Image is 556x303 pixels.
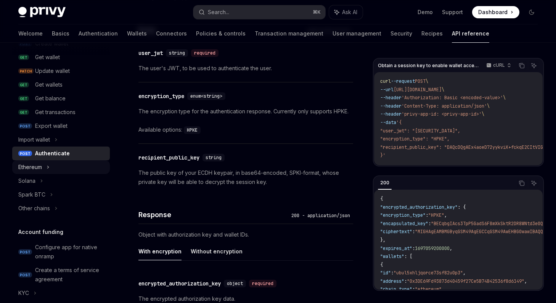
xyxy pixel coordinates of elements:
[524,278,527,284] span: ,
[442,8,463,16] a: Support
[12,119,110,133] a: POSTExport wallet
[380,262,383,268] span: {
[394,270,463,276] span: "ubul5xhljqorce73sf82u0p3"
[402,111,482,117] span: 'privy-app-id: <privy-app-id>'
[391,270,394,276] span: :
[329,5,363,19] button: Ask AI
[18,68,34,74] span: PATCH
[191,242,243,260] button: Without encryption
[380,152,386,158] span: }'
[18,55,29,60] span: GET
[12,263,110,286] a: POSTCreate a terms of service agreement
[482,59,514,72] button: cURL
[138,92,184,100] div: encryption_type
[380,245,412,251] span: "expires_at"
[503,95,506,101] span: \
[412,229,415,235] span: :
[380,111,402,117] span: --header
[18,135,50,144] div: Import wallet
[138,154,199,161] div: recipient_public_key
[138,280,221,287] div: encrypted_authorization_key
[428,212,444,218] span: "HPKE"
[138,242,182,260] button: With encryption
[138,64,353,73] p: The user's JWT, to be used to authenticate the user.
[18,151,32,156] span: POST
[333,24,381,43] a: User management
[138,49,163,57] div: user_jwt
[196,24,246,43] a: Policies & controls
[18,190,45,199] div: Spark BTC
[442,87,444,93] span: \
[18,82,29,88] span: GET
[191,49,219,57] div: required
[380,212,426,218] span: "encryption_type"
[463,270,466,276] span: ,
[12,64,110,78] a: PATCHUpdate wallet
[35,149,70,158] div: Authenticate
[442,286,444,292] span: ,
[18,272,32,278] span: POST
[390,24,412,43] a: Security
[342,8,357,16] span: Ask AI
[380,286,412,292] span: "chain_type"
[12,147,110,160] a: POSTAuthenticate
[380,95,402,101] span: --header
[378,178,392,187] div: 200
[18,249,32,255] span: POST
[380,136,450,142] span: "encryption_type": "HPKE",
[428,221,431,227] span: :
[35,66,70,76] div: Update wallet
[35,53,60,62] div: Get wallet
[313,9,321,15] span: ⌘ K
[525,6,538,18] button: Toggle dark mode
[517,61,527,71] button: Copy the contents from the code block
[18,7,66,18] img: dark logo
[444,212,447,218] span: ,
[380,237,386,243] span: },
[396,119,402,126] span: '{
[380,87,394,93] span: --url
[35,94,66,103] div: Get balance
[18,163,42,172] div: Ethereum
[206,155,222,161] span: string
[208,8,229,17] div: Search...
[35,266,105,284] div: Create a terms of service agreement
[156,24,187,43] a: Connectors
[18,176,35,185] div: Solana
[249,280,276,287] div: required
[127,24,147,43] a: Wallets
[529,61,539,71] button: Ask AI
[487,103,490,109] span: \
[255,24,323,43] a: Transaction management
[380,103,402,109] span: --header
[380,128,460,134] span: "user_jwt": "[SECURITY_DATA]",
[138,125,353,134] div: Available options:
[380,119,396,126] span: --data
[380,270,391,276] span: "id"
[227,280,243,287] span: object
[378,63,479,69] span: Obtain a session key to enable wallet access.
[79,24,118,43] a: Authentication
[138,107,353,116] p: The encryption type for the authentication response. Currently only supports HPKE.
[394,87,442,93] span: [URL][DOMAIN_NAME]
[18,24,43,43] a: Welcome
[190,93,222,99] span: enum<string>
[18,204,50,213] div: Other chains
[35,121,67,131] div: Export wallet
[169,50,185,56] span: string
[458,204,466,210] span: : {
[404,253,412,259] span: : [
[18,227,63,237] h5: Account funding
[412,286,415,292] span: :
[138,230,353,239] p: Object with authorization key and wallet IDs.
[380,229,412,235] span: "ciphertext"
[12,50,110,64] a: GETGet wallet
[18,96,29,102] span: GET
[426,78,428,84] span: \
[380,78,391,84] span: curl
[138,210,288,220] h4: Response
[380,278,404,284] span: "address"
[18,110,29,115] span: GET
[415,78,426,84] span: POST
[415,245,450,251] span: 1697059200000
